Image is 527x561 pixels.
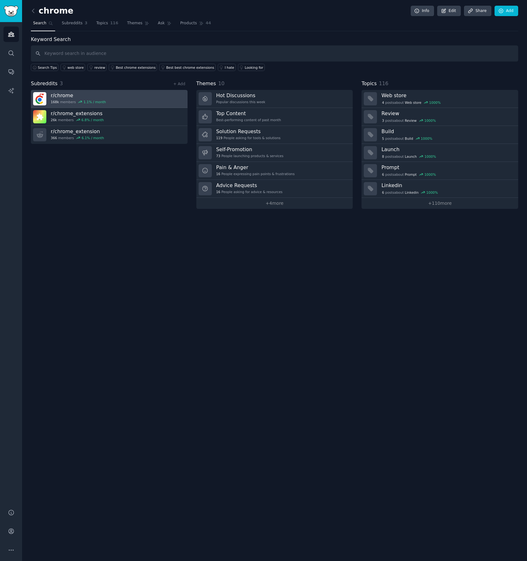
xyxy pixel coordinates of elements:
[196,198,353,209] a: +4more
[216,172,295,176] div: People expressing pain points & frustrations
[33,92,46,105] img: chrome
[424,118,436,123] div: 1000 %
[60,18,90,31] a: Subreddits3
[495,6,518,16] a: Add
[405,154,417,159] span: Launch
[127,21,142,26] span: Themes
[381,182,514,189] h3: Linkedin
[116,65,155,70] div: Best chrome extensions
[51,118,57,122] span: 26k
[426,190,438,195] div: 1000 %
[405,118,416,123] span: Review
[381,146,514,153] h3: Launch
[382,100,384,105] span: 4
[225,65,234,70] div: I hate
[196,180,353,198] a: Advice Requests16People asking for advice & resources
[166,65,214,70] div: Best best chrome extensions
[156,18,174,31] a: Ask
[381,92,514,99] h3: Web store
[94,18,120,31] a: Topics116
[362,144,518,162] a: Launch8postsaboutLaunch1000%
[405,100,421,105] span: Web store
[245,65,263,70] div: Looking for
[62,21,83,26] span: Subreddits
[125,18,151,31] a: Themes
[216,92,265,99] h3: Hot Discussions
[421,136,432,141] div: 1000 %
[218,80,224,86] span: 10
[216,136,223,140] span: 119
[379,80,388,86] span: 116
[381,136,433,141] div: post s about
[381,128,514,135] h3: Build
[381,190,438,195] div: post s about
[81,118,104,122] div: 6.8 % / month
[67,65,84,70] div: web store
[38,65,57,70] span: Search Tips
[51,136,104,140] div: members
[87,64,107,71] a: review
[216,154,220,158] span: 73
[196,126,353,144] a: Solution Requests119People asking for tools & solutions
[159,64,216,71] a: Best best chrome extensions
[216,146,284,153] h3: Self-Promotion
[405,136,413,141] span: Build
[109,64,157,71] a: Best chrome extensions
[382,172,384,177] span: 6
[96,21,108,26] span: Topics
[51,110,104,117] h3: r/ chrome_extensions
[61,64,85,71] a: web store
[218,64,236,71] a: I hate
[31,45,518,62] input: Keyword search in audience
[425,154,436,159] div: 1000 %
[362,180,518,198] a: Linkedin6postsaboutLinkedin1000%
[206,21,211,26] span: 44
[110,21,119,26] span: 116
[51,136,57,140] span: 366
[362,126,518,144] a: Build5postsaboutBuild1000%
[158,21,165,26] span: Ask
[31,80,58,88] span: Subreddits
[405,190,419,195] span: Linkedin
[216,182,283,189] h3: Advice Requests
[362,198,518,209] a: +110more
[216,190,283,194] div: People asking for advice & resources
[51,100,106,104] div: members
[196,80,216,88] span: Themes
[196,90,353,108] a: Hot DiscussionsPopular discussions this week
[381,172,437,177] div: post s about
[94,65,105,70] div: review
[31,108,188,126] a: r/chrome_extensions26kmembers6.8% / month
[31,64,58,71] button: Search Tips
[180,21,197,26] span: Products
[382,136,384,141] span: 5
[82,136,104,140] div: 6.1 % / month
[31,126,188,144] a: r/chrome_extension366members6.1% / month
[216,128,281,135] h3: Solution Requests
[382,118,384,123] span: 3
[437,6,461,16] a: Edit
[216,172,220,176] span: 16
[196,108,353,126] a: Top ContentBest-performing content of past month
[362,90,518,108] a: Web store4postsaboutWeb store1000%
[464,6,491,16] a: Share
[31,18,55,31] a: Search
[216,110,281,117] h3: Top Content
[216,100,265,104] div: Popular discussions this week
[362,108,518,126] a: Review3postsaboutReview1000%
[238,64,265,71] a: Looking for
[85,21,88,26] span: 3
[51,100,59,104] span: 168k
[429,100,441,105] div: 1000 %
[33,21,46,26] span: Search
[362,162,518,180] a: Prompt6postsaboutPrompt1000%
[381,100,441,105] div: post s about
[196,144,353,162] a: Self-Promotion73People launching products & services
[196,162,353,180] a: Pain & Anger16People expressing pain points & frustrations
[31,90,188,108] a: r/chrome168kmembers1.1% / month
[173,82,185,86] a: + Add
[382,154,384,159] span: 8
[31,36,71,42] label: Keyword Search
[216,164,295,171] h3: Pain & Anger
[51,118,104,122] div: members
